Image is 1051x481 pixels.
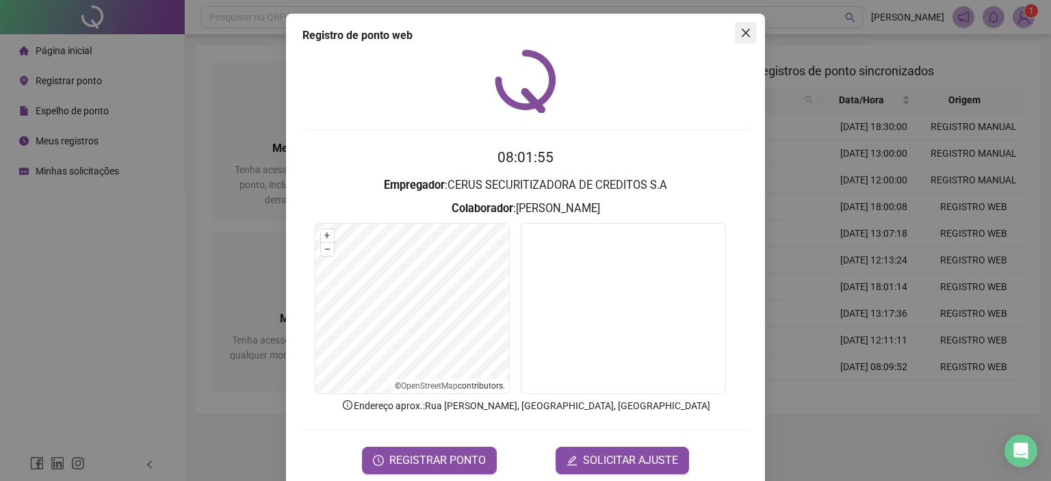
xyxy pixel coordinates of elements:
h3: : CERUS SECURITIZADORA DE CREDITOS S.A [302,177,749,194]
span: close [740,27,751,38]
span: REGISTRAR PONTO [389,452,486,469]
div: Open Intercom Messenger [1004,434,1037,467]
button: + [321,229,334,242]
button: editSOLICITAR AJUSTE [556,447,689,474]
button: REGISTRAR PONTO [362,447,497,474]
button: Close [735,22,757,44]
li: © contributors. [395,381,505,391]
span: SOLICITAR AJUSTE [583,452,678,469]
p: Endereço aprox. : Rua [PERSON_NAME], [GEOGRAPHIC_DATA], [GEOGRAPHIC_DATA] [302,398,749,413]
a: OpenStreetMap [401,381,458,391]
strong: Empregador [384,179,445,192]
h3: : [PERSON_NAME] [302,200,749,218]
time: 08:01:55 [497,149,554,166]
img: QRPoint [495,49,556,113]
strong: Colaborador [452,202,513,215]
span: info-circle [341,399,354,411]
div: Registro de ponto web [302,27,749,44]
span: edit [567,455,578,466]
button: – [321,243,334,256]
span: clock-circle [373,455,384,466]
